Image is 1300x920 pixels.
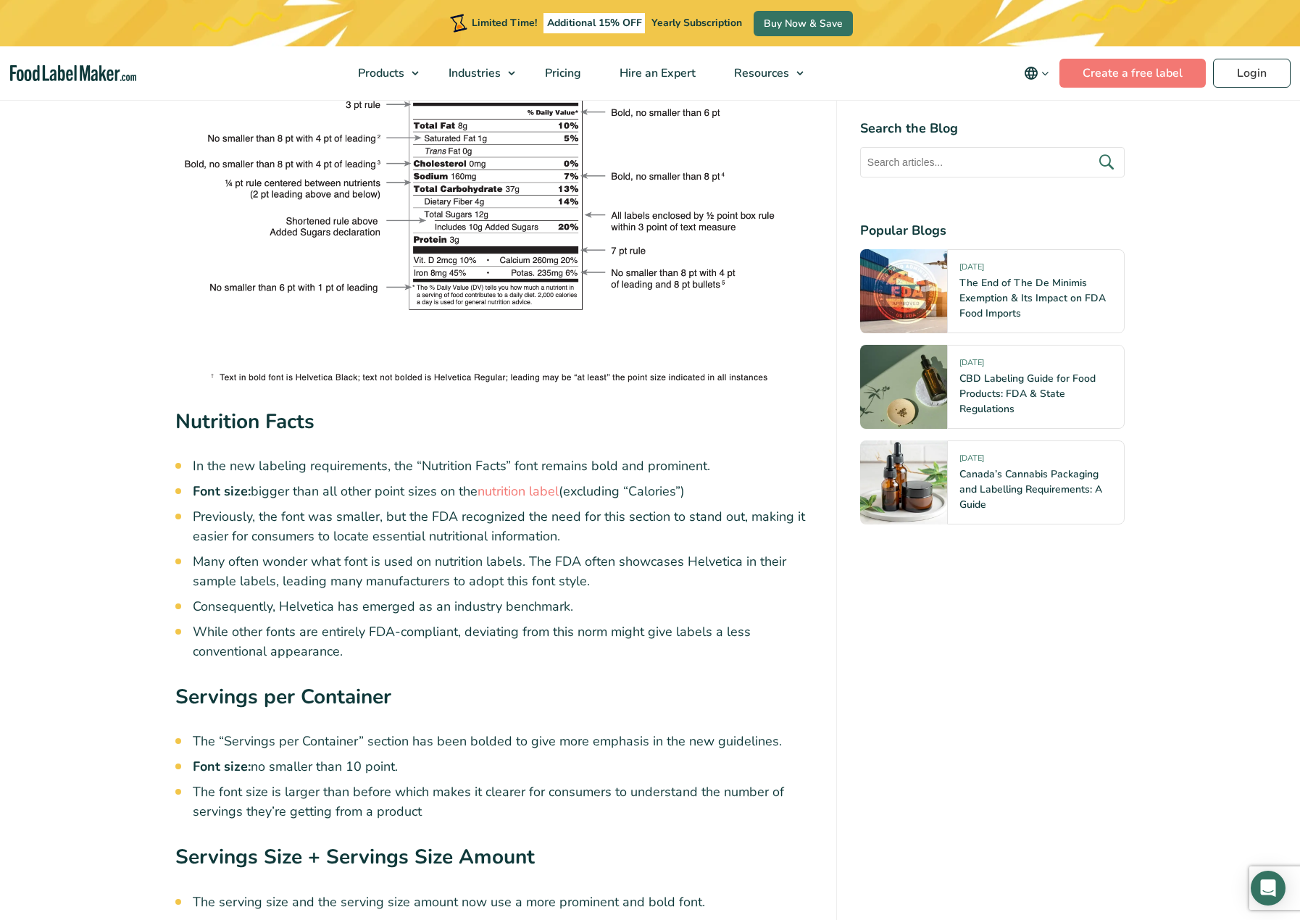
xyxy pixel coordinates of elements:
li: The serving size and the serving size amount now use a more prominent and bold font. [193,892,813,912]
a: Products [339,46,426,100]
button: Change language [1014,59,1059,88]
strong: Font size: [193,482,251,500]
span: Additional 15% OFF [543,13,646,33]
a: Food Label Maker homepage [10,65,136,82]
span: Products [354,65,406,81]
strong: Servings Size + Servings Size Amount [175,843,535,871]
a: nutrition label [478,482,559,500]
span: Hire an Expert [615,65,697,81]
li: Consequently, Helvetica has emerged as an industry benchmark. [193,597,813,616]
span: [DATE] [959,262,984,278]
a: Hire an Expert [601,46,712,100]
a: CBD Labeling Guide for Food Products: FDA & State Regulations [959,372,1096,416]
a: Pricing [526,46,597,100]
span: Industries [444,65,502,81]
strong: Font size: [193,758,251,775]
strong: Nutrition Facts [175,408,314,435]
li: Previously, the font was smaller, but the FDA recognized the need for this section to stand out, ... [193,507,813,546]
input: Search articles... [860,147,1125,177]
li: no smaller than 10 point. [193,757,813,777]
span: [DATE] [959,453,984,469]
li: While other fonts are entirely FDA-compliant, deviating from this norm might give labels a less c... [193,622,813,661]
span: Pricing [541,65,583,81]
a: Buy Now & Save [754,11,853,36]
a: Create a free label [1059,59,1206,88]
a: Resources [715,46,811,100]
li: The “Servings per Container” section has been bolded to give more emphasis in the new guidelines. [193,732,813,751]
span: Limited Time! [472,16,537,30]
h4: Popular Blogs [860,221,1125,241]
span: Resources [730,65,791,81]
span: Yearly Subscription [651,16,742,30]
h4: Search the Blog [860,119,1125,138]
a: Industries [430,46,522,100]
span: [DATE] [959,357,984,374]
div: Open Intercom Messenger [1251,871,1286,906]
li: bigger than all other point sizes on the (excluding “Calories”) [193,482,813,501]
strong: Servings per Container [175,683,391,711]
li: Many often wonder what font is used on nutrition labels. The FDA often showcases Helvetica in the... [193,552,813,591]
a: Canada’s Cannabis Packaging and Labelling Requirements: A Guide [959,467,1102,511]
a: Login [1213,59,1291,88]
a: The End of The De Minimis Exemption & Its Impact on FDA Food Imports [959,276,1106,320]
li: The font size is larger than before which makes it clearer for consumers to understand the number... [193,782,813,821]
li: In the new labeling requirements, the “Nutrition Facts” font remains bold and prominent. [193,456,813,476]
